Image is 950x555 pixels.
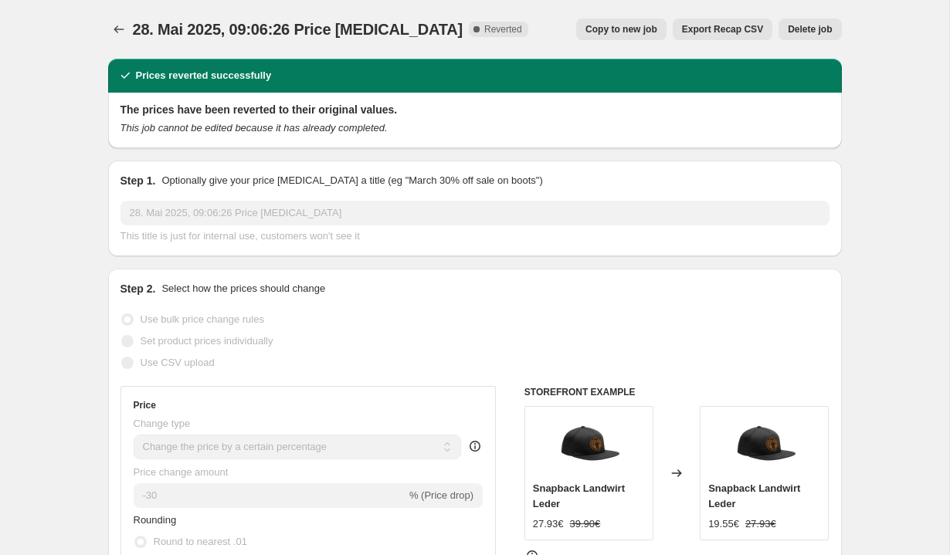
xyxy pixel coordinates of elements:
h2: Step 2. [120,281,156,296]
span: Use CSV upload [141,357,215,368]
h2: Prices reverted successfully [136,68,272,83]
span: % (Price drop) [409,489,473,501]
button: Price change jobs [108,19,130,40]
p: Optionally give your price [MEDICAL_DATA] a title (eg "March 30% off sale on boots") [161,173,542,188]
span: Change type [134,418,191,429]
h6: STOREFRONT EXAMPLE [524,386,830,398]
input: 30% off holiday sale [120,201,830,225]
img: landwirt_80x.png [734,415,796,476]
button: Copy to new job [576,19,667,40]
span: This title is just for internal use, customers won't see it [120,230,360,242]
span: Use bulk price change rules [141,313,264,325]
strike: 27.93€ [745,516,776,532]
h2: The prices have been reverted to their original values. [120,102,830,117]
span: Round to nearest .01 [154,536,247,547]
div: 27.93€ [533,516,564,532]
strike: 39.90€ [570,516,601,532]
span: Export Recap CSV [682,23,763,36]
div: help [467,438,483,454]
span: Set product prices individually [141,335,273,347]
span: Copy to new job [585,23,657,36]
input: -15 [134,483,406,508]
span: Rounding [134,514,177,526]
span: Reverted [484,23,522,36]
h2: Step 1. [120,173,156,188]
button: Export Recap CSV [673,19,772,40]
span: Price change amount [134,466,229,478]
div: 19.55€ [708,516,739,532]
h3: Price [134,399,156,411]
img: landwirt_80x.png [558,415,619,476]
span: 28. Mai 2025, 09:06:26 Price [MEDICAL_DATA] [133,21,463,38]
button: Delete job [779,19,841,40]
i: This job cannot be edited because it has already completed. [120,122,388,134]
p: Select how the prices should change [161,281,325,296]
span: Delete job [788,23,832,36]
span: Snapback Landwirt Leder [708,482,800,509]
span: Snapback Landwirt Leder [533,482,625,509]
